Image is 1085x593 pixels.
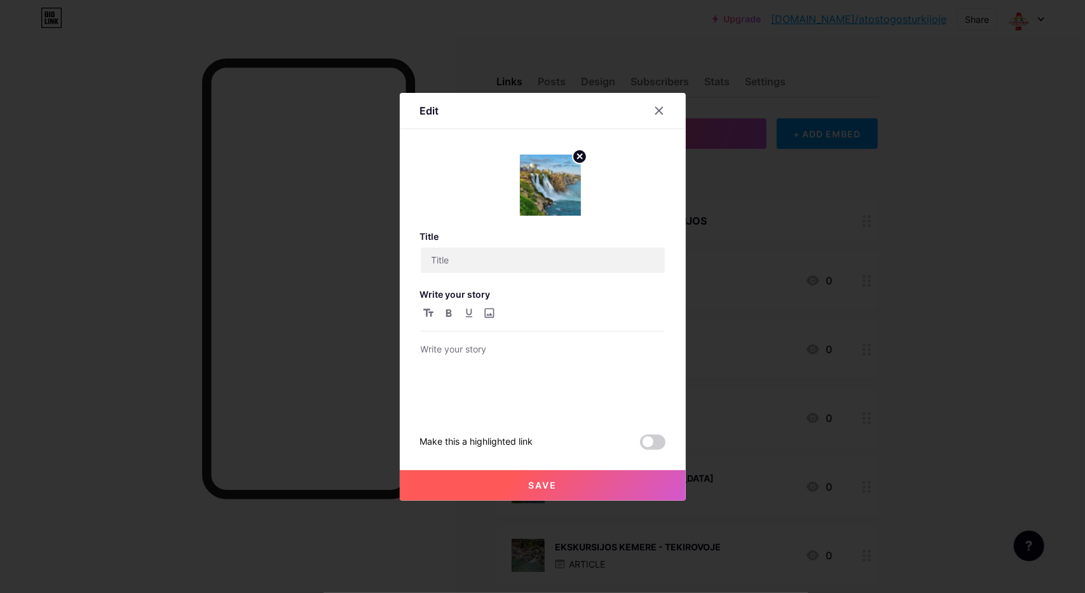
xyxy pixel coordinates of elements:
div: Make this a highlighted link [420,435,533,450]
h3: Write your story [420,289,665,300]
input: Title [421,248,665,273]
button: Save [400,470,686,501]
div: Edit [420,103,439,118]
span: Save [528,480,557,491]
h3: Title [420,231,665,242]
img: link_thumbnail [520,155,581,216]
